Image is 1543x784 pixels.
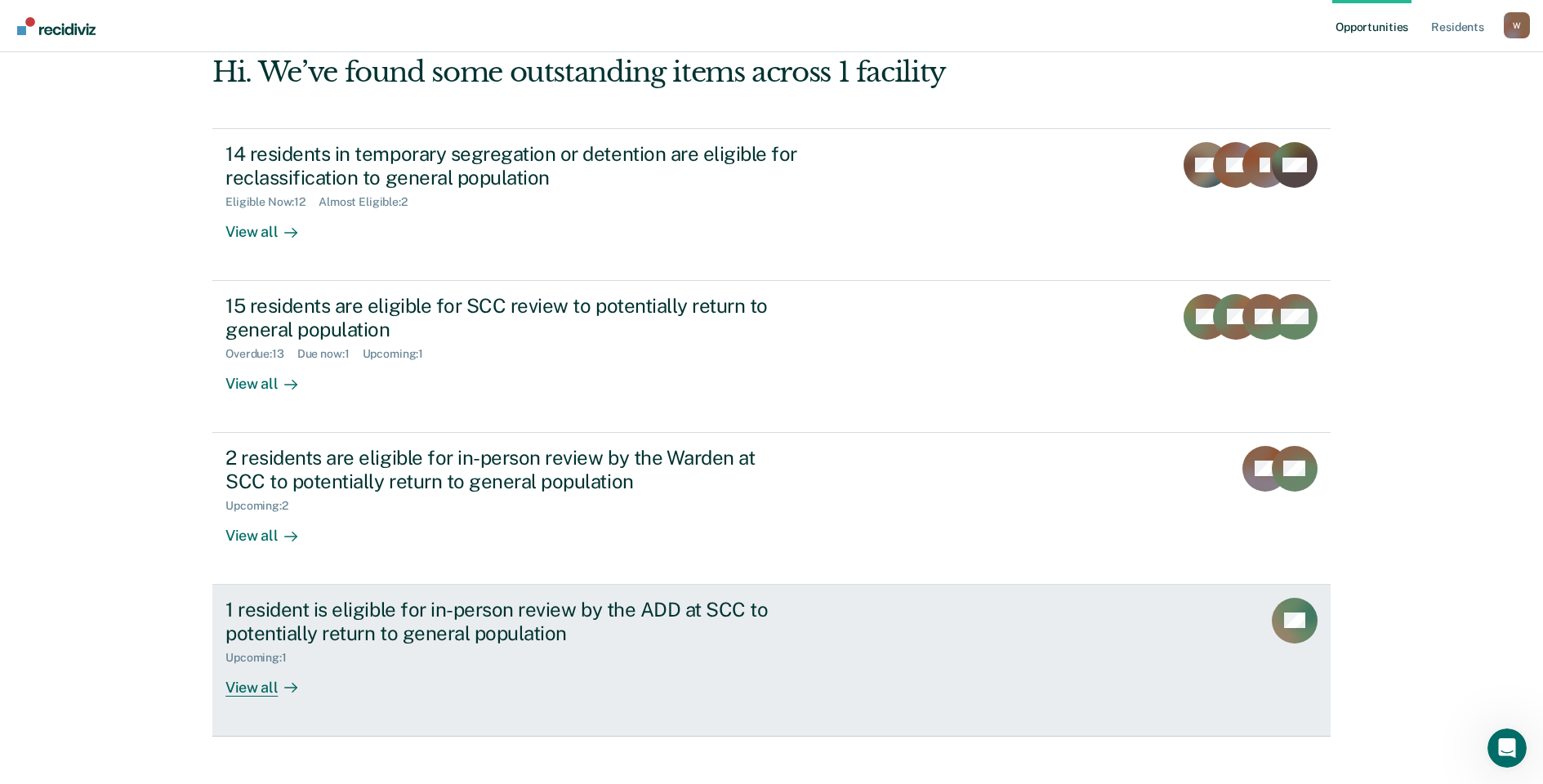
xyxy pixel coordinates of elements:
[363,347,437,361] div: Upcoming : 1
[297,347,363,361] div: Due now : 1
[1504,12,1530,38] button: Profile dropdown button
[225,598,799,645] div: 1 resident is eligible for in-person review by the ADD at SCC to potentially return to general po...
[225,513,317,545] div: View all
[225,142,799,189] div: 14 residents in temporary segregation or detention are eligible for reclassification to general p...
[212,585,1331,737] a: 1 resident is eligible for in-person review by the ADD at SCC to potentially return to general po...
[225,294,799,341] div: 15 residents are eligible for SCC review to potentially return to general population
[212,281,1331,433] a: 15 residents are eligible for SCC review to potentially return to general populationOverdue:13Due...
[319,195,421,209] div: Almost Eligible : 2
[1504,12,1530,38] div: W
[225,347,297,361] div: Overdue : 13
[225,195,319,209] div: Eligible Now : 12
[212,128,1331,281] a: 14 residents in temporary segregation or detention are eligible for reclassification to general p...
[225,446,799,493] div: 2 residents are eligible for in-person review by the Warden at SCC to potentially return to gener...
[225,499,301,513] div: Upcoming : 2
[212,56,1107,89] div: Hi. We’ve found some outstanding items across 1 facility
[225,651,300,665] div: Upcoming : 1
[225,665,317,697] div: View all
[225,209,317,241] div: View all
[212,433,1331,585] a: 2 residents are eligible for in-person review by the Warden at SCC to potentially return to gener...
[1487,728,1527,768] iframe: Intercom live chat
[225,361,317,393] div: View all
[17,17,96,35] img: Recidiviz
